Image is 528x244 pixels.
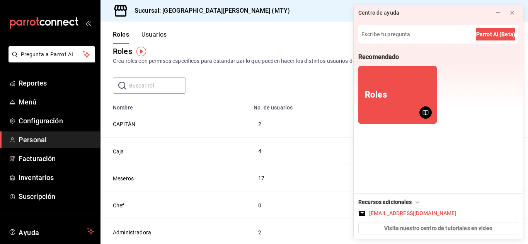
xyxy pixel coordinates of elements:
[365,90,387,100] div: Roles
[476,30,515,39] span: Parrot AI (Beta)
[358,209,518,217] button: [EMAIL_ADDRESS][DOMAIN_NAME]
[384,224,492,232] span: Visita nuestro centro de tutoriales en video
[19,135,94,145] span: Personal
[358,222,518,234] button: Visita nuestro centro de tutoriales en video
[136,47,146,56] img: Tooltip marker
[249,138,369,165] td: 4
[19,227,84,236] span: Ayuda
[358,198,421,206] div: Recursos adicionales
[113,175,134,182] button: Meseros
[9,46,95,62] button: Pregunta a Parrot AI
[113,31,129,44] button: Roles
[113,148,124,155] button: Caja
[358,66,437,124] button: Roles
[19,153,94,164] span: Facturación
[129,78,186,93] input: Buscar rol
[128,6,290,15] h3: Sucursal: [GEOGRAPHIC_DATA][PERSON_NAME] (MTY)
[113,229,151,236] button: Administradora
[476,28,515,40] button: Parrot AI (Beta)
[358,53,399,61] div: Recomendado
[19,78,94,88] span: Reportes
[85,20,91,26] button: open_drawer_menu
[249,100,369,111] th: No. de usuarios
[249,165,369,192] td: 17
[19,97,94,107] span: Menú
[358,66,518,130] div: Grid Recommendations
[113,31,167,44] div: navigation tabs
[100,100,249,111] th: Nombre
[5,56,95,64] a: Pregunta a Parrot AI
[19,191,94,202] span: Suscripción
[113,57,516,65] div: Crea roles con permisos específicos para estandarizar lo que pueden hacer los distintos usuarios ...
[19,116,94,126] span: Configuración
[358,25,518,44] input: Escribe tu pregunta
[19,172,94,183] span: Inventarios
[369,209,456,217] div: [EMAIL_ADDRESS][DOMAIN_NAME]
[249,192,369,219] td: 0
[113,120,135,128] button: CAPITÁN
[141,31,167,44] button: Usuarios
[249,111,369,138] td: 2
[113,202,124,209] button: Chef
[358,9,399,17] div: Centro de ayuda
[21,50,83,59] span: Pregunta a Parrot AI
[113,45,132,57] div: Roles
